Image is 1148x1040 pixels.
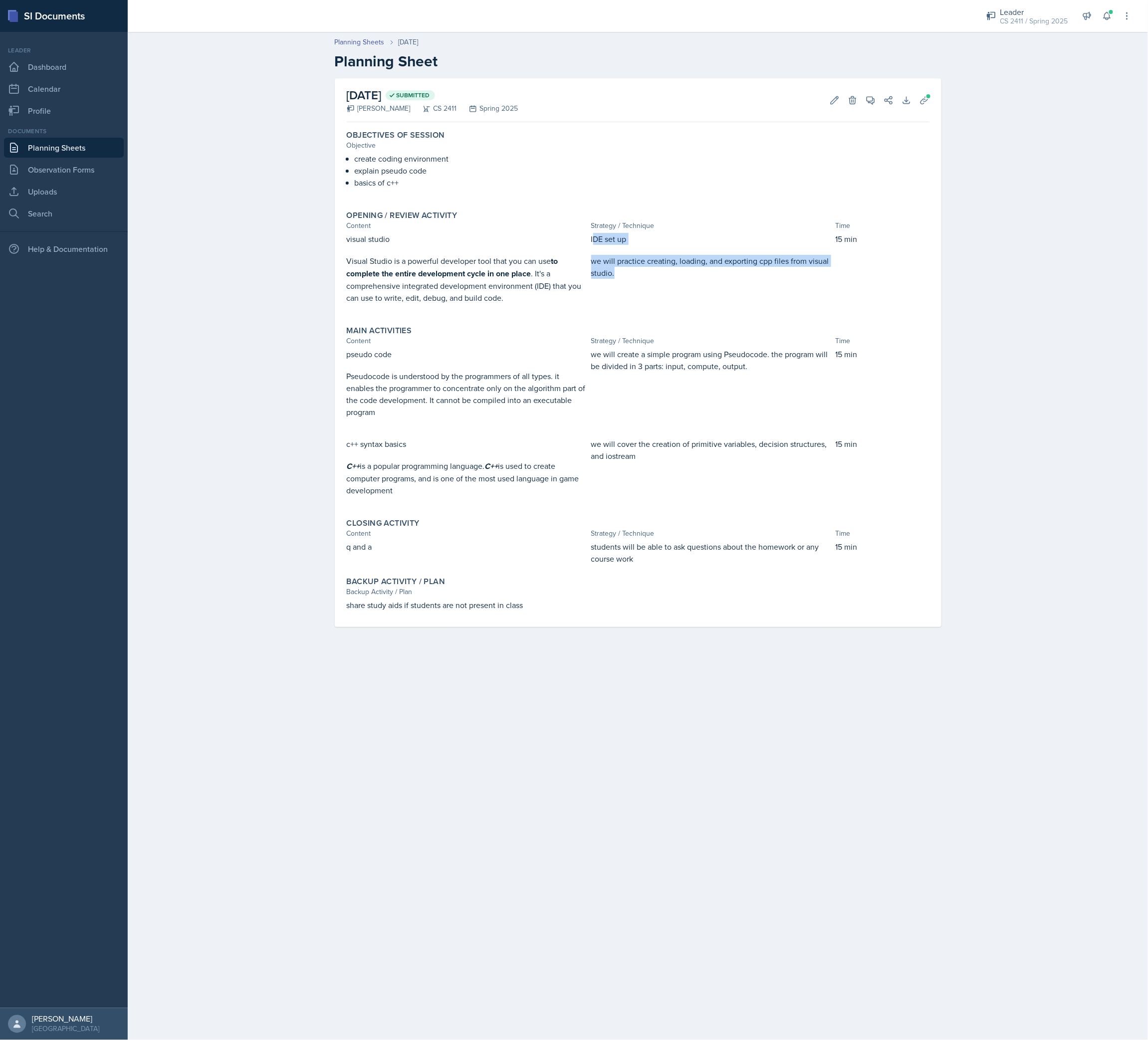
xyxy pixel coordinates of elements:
div: Leader [4,46,124,55]
label: Backup Activity / Plan [347,577,446,587]
p: we will create a simple program using Pseudocode. the program will be divided in 3 parts: input, ... [591,348,832,372]
a: Profile [4,101,124,121]
p: IDE set up [591,233,832,245]
p: Pseudocode is understood by the programmers of all types. it enables the programmer to concentrat... [347,370,587,418]
label: Objectives of Session [347,130,445,140]
p: visual studio [347,233,587,245]
a: Uploads [4,182,124,202]
div: Strategy / Technique [591,336,832,346]
div: Spring 2025 [457,103,518,114]
a: Dashboard [4,57,124,77]
em: C++ [485,460,498,472]
p: is a popular programming language. is used to create computer programs, and is one of the most us... [347,460,587,496]
div: Content [347,220,587,231]
p: c++ syntax basics [347,438,587,450]
div: Leader [1000,6,1068,18]
h2: Planning Sheet [335,52,941,70]
p: explain pseudo code [355,165,929,177]
div: Time [836,336,929,346]
div: Help & Documentation [4,239,124,259]
div: [PERSON_NAME] [32,1014,99,1024]
div: Backup Activity / Plan [347,587,929,597]
div: Strategy / Technique [591,528,832,539]
p: Visual Studio is a powerful developer tool that you can use . It's a comprehensive integrated dev... [347,255,587,304]
p: 15 min [836,541,929,553]
p: we will practice creating, loading, and exporting cpp files from visual studio. [591,255,832,279]
p: students will be able to ask questions about the homework or any course work [591,541,832,565]
a: Observation Forms [4,160,124,180]
h2: [DATE] [347,86,518,104]
span: Submitted [397,91,430,99]
label: Main Activities [347,326,412,336]
div: Strategy / Technique [591,220,832,231]
p: q and a [347,541,587,553]
div: Content [347,528,587,539]
div: CS 2411 [411,103,457,114]
div: Time [836,528,929,539]
a: Search [4,204,124,223]
p: create coding environment [355,153,929,165]
p: we will cover the creation of primitive variables, decision structures, and iostream [591,438,832,462]
p: 15 min [836,348,929,360]
label: Closing Activity [347,518,420,528]
div: CS 2411 / Spring 2025 [1000,16,1068,26]
div: [DATE] [399,37,419,47]
a: Planning Sheets [335,37,385,47]
p: basics of c++ [355,177,929,189]
div: [PERSON_NAME] [347,103,411,114]
div: Objective [347,140,929,151]
p: 15 min [836,233,929,245]
a: Planning Sheets [4,138,124,158]
a: Calendar [4,79,124,99]
div: [GEOGRAPHIC_DATA] [32,1024,99,1034]
label: Opening / Review Activity [347,210,458,220]
div: Content [347,336,587,346]
em: C++ [347,460,360,472]
p: share study aids if students are not present in class [347,599,929,611]
div: Time [836,220,929,231]
p: pseudo code [347,348,587,360]
p: 15 min [836,438,929,450]
div: Documents [4,127,124,136]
